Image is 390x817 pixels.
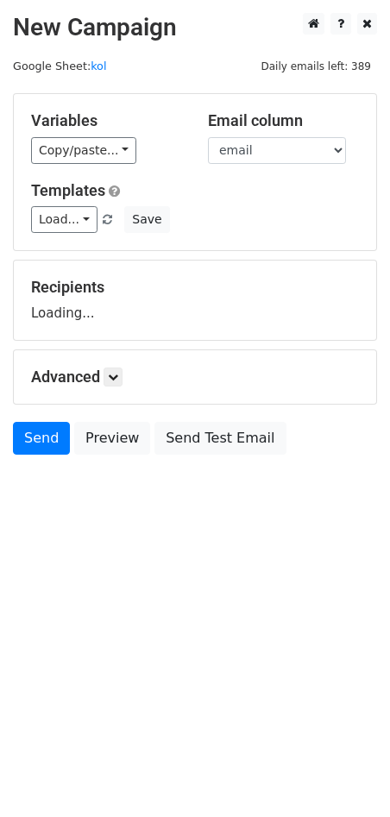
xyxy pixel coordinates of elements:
a: Templates [31,181,105,199]
a: Copy/paste... [31,137,136,164]
a: Send [13,422,70,455]
h2: New Campaign [13,13,377,42]
h5: Email column [208,111,359,130]
h5: Variables [31,111,182,130]
span: Daily emails left: 389 [255,57,377,76]
div: Loading... [31,278,359,323]
a: Load... [31,206,97,233]
small: Google Sheet: [13,60,106,72]
a: Preview [74,422,150,455]
button: Save [124,206,169,233]
h5: Advanced [31,368,359,387]
a: Send Test Email [154,422,286,455]
a: kol [91,60,106,72]
h5: Recipients [31,278,359,297]
a: Daily emails left: 389 [255,60,377,72]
